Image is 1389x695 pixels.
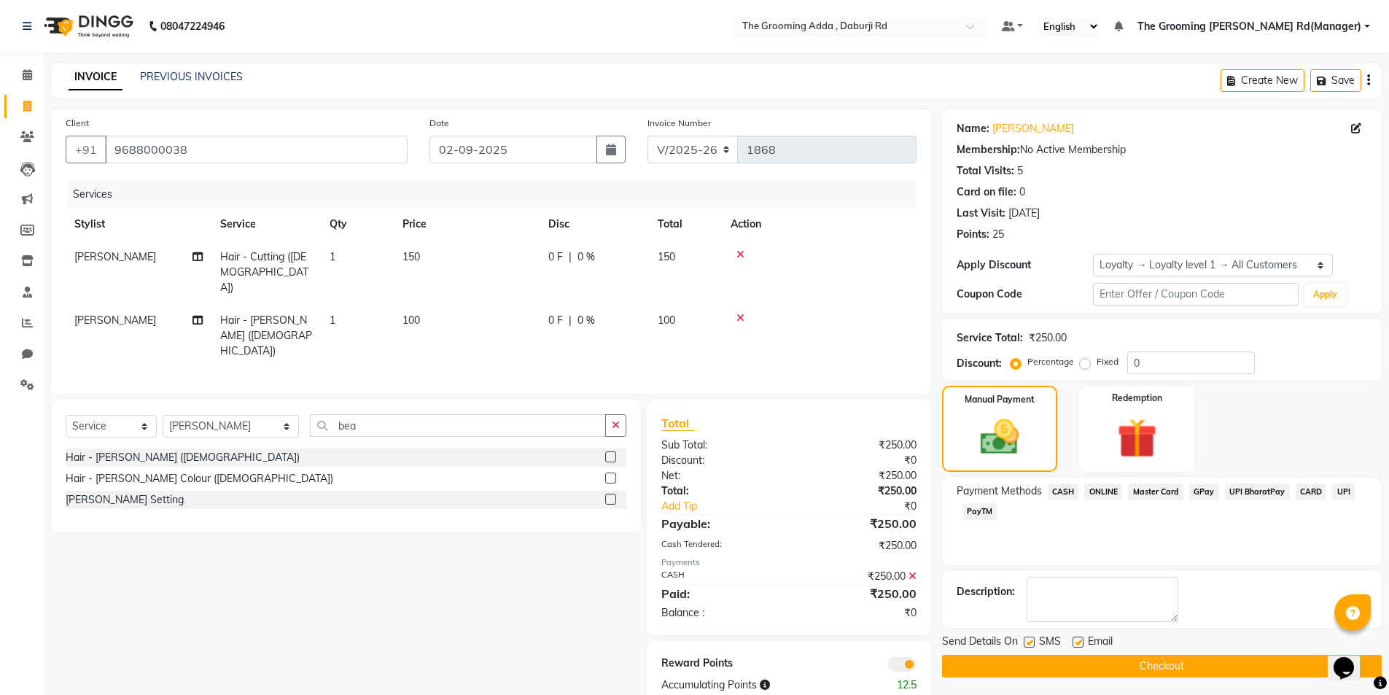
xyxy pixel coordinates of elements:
div: Total Visits: [957,163,1014,179]
div: Sub Total: [650,438,789,453]
div: 0 [1019,185,1025,200]
a: Add Tip [650,499,812,514]
span: UPI BharatPay [1225,484,1290,500]
label: Date [429,117,449,130]
span: 1 [330,314,335,327]
span: GPay [1189,484,1219,500]
div: Cash Tendered: [650,538,789,554]
span: 0 F [548,249,563,265]
span: 150 [402,250,420,263]
span: 0 % [577,313,595,328]
div: 12.5 [858,677,927,693]
label: Invoice Number [647,117,711,130]
div: ₹250.00 [789,538,927,554]
span: CARD [1296,484,1327,500]
div: Last Visit: [957,206,1005,221]
span: 100 [658,314,675,327]
span: UPI [1332,484,1355,500]
div: Name: [957,121,989,136]
span: Email [1088,634,1113,652]
div: ₹0 [789,453,927,468]
div: Payments [661,556,916,569]
div: [DATE] [1008,206,1040,221]
img: _cash.svg [968,415,1031,459]
div: No Active Membership [957,142,1367,158]
div: Service Total: [957,330,1023,346]
div: Discount: [957,356,1002,371]
div: ₹250.00 [789,569,927,584]
label: Fixed [1097,355,1118,368]
div: [PERSON_NAME] Setting [66,492,184,508]
span: Master Card [1128,484,1183,500]
span: ONLINE [1084,484,1122,500]
label: Redemption [1112,392,1162,405]
label: Manual Payment [965,393,1035,406]
th: Total [649,208,722,241]
th: Qty [321,208,394,241]
div: ₹250.00 [789,515,927,532]
div: Payable: [650,515,789,532]
div: Accumulating Points [650,677,857,693]
div: ₹250.00 [789,484,927,499]
a: PREVIOUS INVOICES [140,70,243,83]
label: Client [66,117,89,130]
div: Paid: [650,585,789,602]
button: +91 [66,136,106,163]
input: Search by Name/Mobile/Email/Code [105,136,408,163]
div: Hair - [PERSON_NAME] Colour ([DEMOGRAPHIC_DATA]) [66,471,333,486]
div: 5 [1017,163,1023,179]
span: 0 F [548,313,563,328]
div: Discount: [650,453,789,468]
span: Send Details On [942,634,1018,652]
div: Description: [957,584,1015,599]
span: The Grooming [PERSON_NAME] Rd(Manager) [1137,19,1361,34]
span: PayTM [962,503,997,520]
div: Points: [957,227,989,242]
div: Net: [650,468,789,484]
span: Total [661,416,695,431]
span: Payment Methods [957,484,1042,499]
div: Reward Points [650,656,789,672]
div: 25 [992,227,1004,242]
div: ₹0 [789,605,927,621]
button: Checkout [942,655,1382,677]
span: Hair - Cutting ([DEMOGRAPHIC_DATA]) [220,250,308,294]
span: | [569,313,572,328]
div: ₹250.00 [789,438,927,453]
span: 0 % [577,249,595,265]
input: Enter Offer / Coupon Code [1093,283,1299,306]
b: 08047224946 [160,6,225,47]
div: ₹0 [812,499,927,514]
div: CASH [650,569,789,584]
span: | [569,249,572,265]
div: Services [67,181,927,208]
th: Service [211,208,321,241]
span: [PERSON_NAME] [74,314,156,327]
span: 1 [330,250,335,263]
input: Search or Scan [310,414,607,437]
iframe: chat widget [1328,637,1374,680]
div: Total: [650,484,789,499]
div: Apply Discount [957,257,1094,273]
button: Create New [1221,69,1304,92]
div: ₹250.00 [1029,330,1067,346]
div: Coupon Code [957,287,1094,302]
div: Hair - [PERSON_NAME] ([DEMOGRAPHIC_DATA]) [66,450,300,465]
button: Save [1310,69,1361,92]
div: Membership: [957,142,1020,158]
img: logo [37,6,137,47]
span: 150 [658,250,675,263]
span: CASH [1048,484,1079,500]
div: Balance : [650,605,789,621]
div: Card on file: [957,185,1016,200]
th: Action [722,208,917,241]
div: ₹250.00 [789,468,927,484]
span: [PERSON_NAME] [74,250,156,263]
span: SMS [1039,634,1061,652]
th: Disc [540,208,649,241]
a: INVOICE [69,64,122,90]
span: 100 [402,314,420,327]
span: Hair - [PERSON_NAME] ([DEMOGRAPHIC_DATA]) [220,314,312,357]
button: Apply [1304,284,1346,306]
img: _gift.svg [1105,413,1170,463]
